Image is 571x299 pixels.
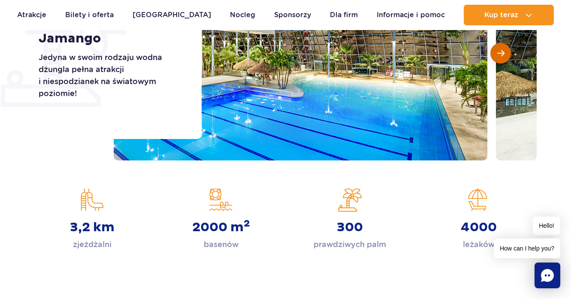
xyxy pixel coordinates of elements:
[133,5,211,25] a: [GEOGRAPHIC_DATA]
[192,220,250,235] strong: 2000 m
[494,239,560,258] span: How can I help you?
[533,217,560,235] span: Hello!
[314,239,386,251] p: prawdziwych palm
[70,220,115,235] strong: 3,2 km
[65,5,114,25] a: Bilety i oferta
[464,5,554,25] button: Kup teraz
[73,239,112,251] p: zjeżdżalni
[535,263,560,288] div: Chat
[204,239,239,251] p: basenów
[377,5,445,25] a: Informacje i pomoc
[337,220,363,235] strong: 300
[461,220,497,235] strong: 4000
[274,5,311,25] a: Sponsorzy
[17,5,46,25] a: Atrakcje
[39,51,182,100] p: Jedyna w swoim rodzaju wodna dżungla pełna atrakcji i niespodzianek na światowym poziomie!
[330,5,358,25] a: Dla firm
[230,5,255,25] a: Nocleg
[490,43,511,63] button: Następny slajd
[244,217,250,230] sup: 2
[484,11,518,19] span: Kup teraz
[463,239,495,251] p: leżaków
[39,31,182,46] h1: Jamango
